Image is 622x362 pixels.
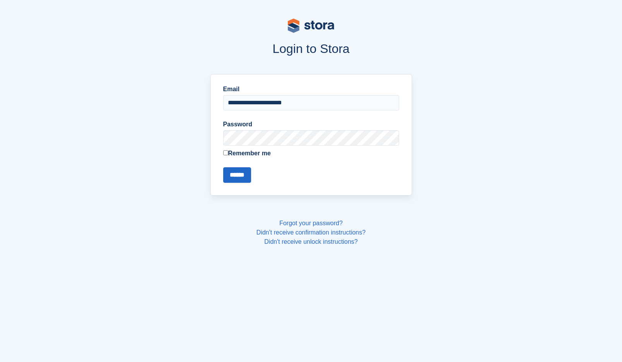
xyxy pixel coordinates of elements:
[223,150,228,155] input: Remember me
[223,120,399,129] label: Password
[288,19,334,33] img: stora-logo-53a41332b3708ae10de48c4981b4e9114cc0af31d8433b30ea865607fb682f29.svg
[279,220,343,226] a: Forgot your password?
[63,42,559,56] h1: Login to Stora
[264,238,357,245] a: Didn't receive unlock instructions?
[223,85,399,94] label: Email
[223,149,399,158] label: Remember me
[256,229,366,236] a: Didn't receive confirmation instructions?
